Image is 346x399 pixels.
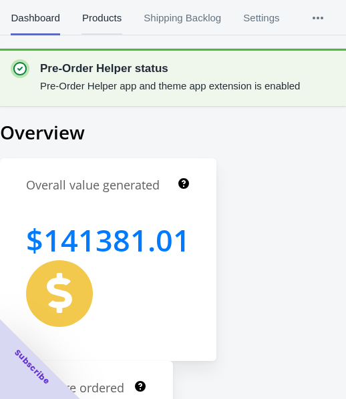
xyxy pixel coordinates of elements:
span: Dashboard [11,1,60,35]
span: Subscribe [12,347,52,387]
span: Settings [243,1,280,35]
p: Pre-Order Helper status [40,61,300,77]
span: Products [81,1,122,35]
h1: 141381.01 [26,220,190,260]
p: Pre-Order Helper app and theme app extension is enabled [40,79,300,93]
span: $ [26,220,43,260]
h1: Overall value generated [26,177,160,193]
button: More tabs [291,1,345,35]
span: Shipping Backlog [144,1,222,35]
